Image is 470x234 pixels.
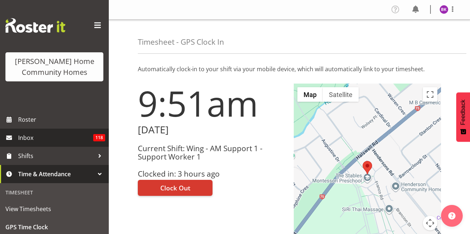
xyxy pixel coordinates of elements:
[138,170,285,178] h3: Clocked in: 3 hours ago
[440,5,448,14] img: brijesh-kachhadiya8539.jpg
[423,216,437,230] button: Map camera controls
[93,134,105,141] span: 118
[5,18,65,33] img: Rosterit website logo
[2,200,107,218] a: View Timesheets
[138,180,213,196] button: Clock Out
[18,169,94,179] span: Time & Attendance
[138,124,285,136] h2: [DATE]
[2,185,107,200] div: Timesheet
[138,144,285,161] h3: Current Shift: Wing - AM Support 1 - Support Worker 1
[460,100,466,125] span: Feedback
[18,132,93,143] span: Inbox
[160,183,190,193] span: Clock Out
[138,65,441,73] p: Automatically clock-in to your shift via your mobile device, which will automatically link to you...
[138,38,224,46] h4: Timesheet - GPS Clock In
[13,56,96,78] div: [PERSON_NAME] Home Community Homes
[18,150,94,161] span: Shifts
[5,222,103,233] span: GPS Time Clock
[297,87,323,102] button: Show street map
[18,114,105,125] span: Roster
[323,87,359,102] button: Show satellite imagery
[5,203,103,214] span: View Timesheets
[448,212,455,219] img: help-xxl-2.png
[456,92,470,142] button: Feedback - Show survey
[423,87,437,102] button: Toggle fullscreen view
[138,84,285,123] h1: 9:51am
